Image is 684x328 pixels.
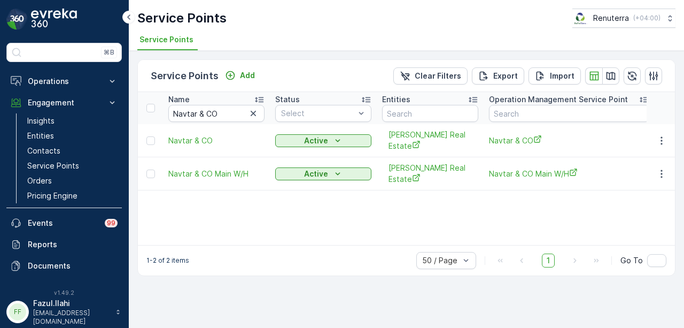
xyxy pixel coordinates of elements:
[489,94,628,105] p: Operation Management Service Point
[6,71,122,92] button: Operations
[27,116,55,126] p: Insights
[593,13,629,24] p: Renuterra
[6,212,122,234] a: Events99
[489,105,649,122] input: Search
[28,76,100,87] p: Operations
[528,67,581,85] button: Import
[168,135,265,146] a: Navtar & CO
[27,146,60,156] p: Contacts
[27,190,77,201] p: Pricing Engine
[27,176,52,186] p: Orders
[28,239,118,250] p: Reports
[493,71,518,81] p: Export
[23,188,122,203] a: Pricing Engine
[6,298,122,326] button: FFFazul.Ilahi[EMAIL_ADDRESS][DOMAIN_NAME]
[6,234,122,255] a: Reports
[620,255,643,266] span: Go To
[388,163,472,185] span: [PERSON_NAME] Real Estate
[472,67,524,85] button: Export
[23,143,122,158] a: Contacts
[382,94,410,105] p: Entities
[28,97,100,108] p: Engagement
[168,169,265,179] a: Navtar & CO Main W/H
[275,167,371,180] button: Active
[6,255,122,277] a: Documents
[6,289,122,296] span: v 1.49.2
[28,261,118,271] p: Documents
[572,12,589,24] img: Screenshot_2024-07-26_at_13.33.01.png
[489,168,649,179] a: Navtar & CO Main W/H
[275,94,300,105] p: Status
[27,131,54,141] p: Entities
[240,70,255,81] p: Add
[6,9,28,30] img: logo
[107,219,115,227] p: 99
[550,71,574,81] p: Import
[31,9,77,30] img: logo_dark-DEwI_e13.png
[23,173,122,188] a: Orders
[388,129,472,151] a: Sankalp Real Estate
[23,158,122,173] a: Service Points
[304,135,328,146] p: Active
[33,298,110,309] p: Fazul.Ilahi
[33,309,110,326] p: [EMAIL_ADDRESS][DOMAIN_NAME]
[9,303,26,321] div: FF
[27,161,79,171] p: Service Points
[275,134,371,147] button: Active
[221,69,259,82] button: Add
[415,71,461,81] p: Clear Filters
[139,34,193,45] span: Service Points
[489,135,649,146] a: Navtar & CO
[393,67,468,85] button: Clear Filters
[28,218,98,228] p: Events
[633,14,660,22] p: ( +04:00 )
[388,163,472,185] a: Sankalp Real Estate
[304,169,328,179] p: Active
[168,94,190,105] p: Name
[388,129,472,151] span: [PERSON_NAME] Real Estate
[572,9,675,28] button: Renuterra(+04:00)
[168,105,265,122] input: Search
[137,10,227,27] p: Service Points
[151,68,219,83] p: Service Points
[281,108,355,119] p: Select
[146,136,155,145] div: Toggle Row Selected
[104,48,114,57] p: ⌘B
[6,92,122,113] button: Engagement
[146,256,189,265] p: 1-2 of 2 items
[146,170,155,178] div: Toggle Row Selected
[23,128,122,143] a: Entities
[382,105,478,122] input: Search
[542,254,555,268] span: 1
[23,113,122,128] a: Insights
